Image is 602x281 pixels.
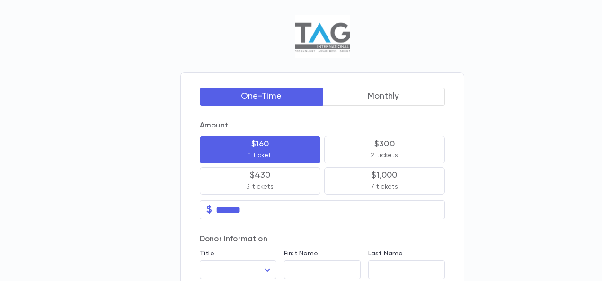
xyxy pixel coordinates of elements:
[374,139,395,149] p: $300
[200,250,214,257] label: Title
[324,136,445,163] button: $3002 tickets
[248,151,271,160] p: 1 ticket
[250,171,271,180] p: $430
[371,151,398,160] p: 2 tickets
[371,182,398,191] p: 7 tickets
[295,15,349,58] img: Logo
[200,167,320,195] button: $4303 tickets
[206,205,212,215] p: $
[200,235,445,244] p: Donor Information
[246,182,274,191] p: 3 tickets
[200,136,320,163] button: $1601 ticket
[322,88,445,106] button: Monthly
[372,171,397,180] p: $1,000
[200,88,323,106] button: One-Time
[200,121,445,130] p: Amount
[251,139,269,149] p: $160
[284,250,318,257] label: First Name
[200,261,276,279] div: ​
[324,167,445,195] button: $1,0007 tickets
[368,250,403,257] label: Last Name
